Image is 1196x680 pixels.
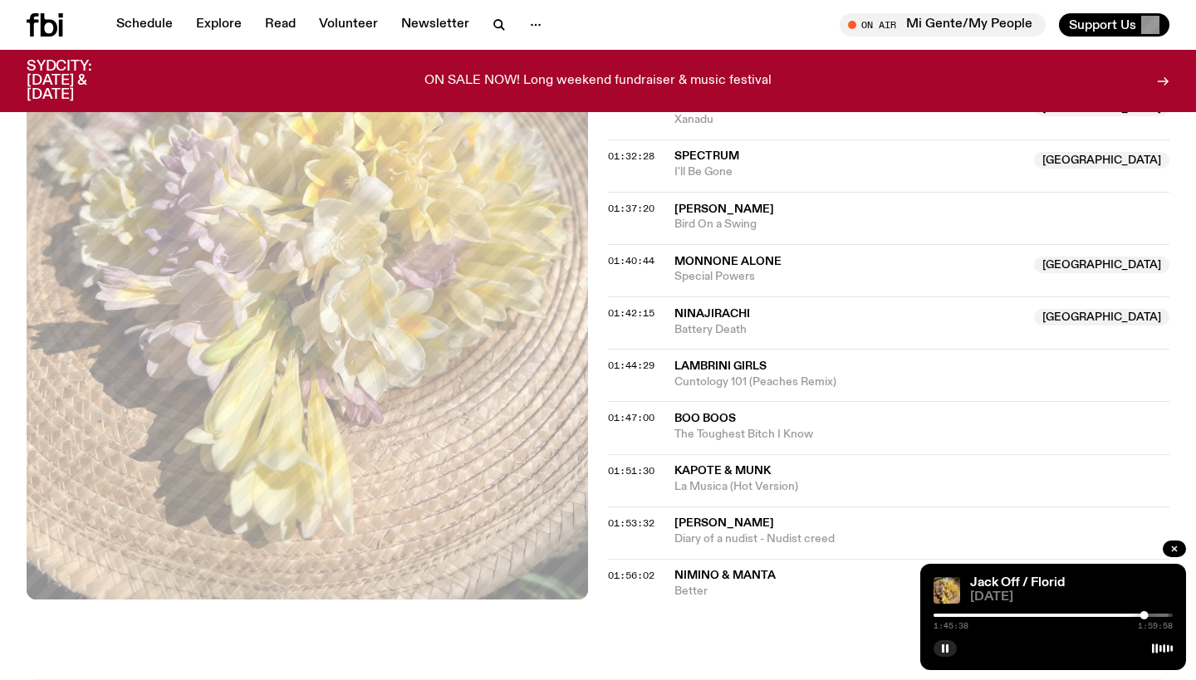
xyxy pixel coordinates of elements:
span: [PERSON_NAME] [674,517,774,529]
a: Newsletter [391,13,479,37]
a: Jack Off / Florid [970,576,1065,589]
span: Xanadu [674,112,1024,128]
span: Nimino & Manta [674,570,776,581]
span: I'll Be Gone [674,164,1024,180]
a: Explore [186,13,252,37]
span: Cuntology 101 (Peaches Remix) [674,374,1169,390]
span: Kapote & Munk [674,465,771,477]
span: Better [674,584,1169,599]
span: 01:32:28 [608,149,654,163]
span: 01:47:00 [608,411,654,424]
span: Spectrum [674,150,739,162]
span: 01:56:02 [608,569,654,582]
button: 01:37:20 [608,204,654,213]
h3: SYDCITY: [DATE] & [DATE] [27,60,133,102]
button: 01:44:29 [608,361,654,370]
span: 01:51:30 [608,464,654,477]
span: 01:42:15 [608,306,654,320]
button: 01:56:02 [608,571,654,580]
span: Battery Death [674,322,1024,338]
span: [PERSON_NAME] [674,203,774,215]
span: [GEOGRAPHIC_DATA] [1034,257,1169,273]
button: 01:42:15 [608,309,654,318]
p: ON SALE NOW! Long weekend fundraiser & music festival [424,74,772,89]
span: The Toughest Bitch I Know [674,427,1169,443]
button: On AirMi Gente/My People [840,13,1046,37]
span: Special Powers [674,269,1024,285]
span: 01:44:29 [608,359,654,372]
span: [DATE] [970,591,1173,604]
button: Support Us [1059,13,1169,37]
span: 01:40:44 [608,254,654,267]
span: 01:53:32 [608,516,654,530]
button: 01:32:28 [608,152,654,161]
span: Lambrini Girls [674,360,767,372]
button: 01:40:44 [608,257,654,266]
span: Ninajirachi [674,308,750,320]
span: 1:59:58 [1138,622,1173,630]
span: Diary of a nudist - Nudist creed [674,531,1169,547]
span: [GEOGRAPHIC_DATA] [1034,309,1169,325]
button: 01:47:00 [608,413,654,423]
span: 1:45:38 [934,622,968,630]
span: [GEOGRAPHIC_DATA] [1034,152,1169,169]
span: 01:37:20 [608,202,654,215]
span: Monnone Alone [674,256,782,267]
button: 01:53:32 [608,519,654,528]
span: La Musica (Hot Version) [674,479,1169,495]
span: Support Us [1069,17,1136,32]
span: Bird On a Swing [674,217,1169,232]
span: Boo Boos [674,413,736,424]
a: Read [255,13,306,37]
a: Volunteer [309,13,388,37]
a: Schedule [106,13,183,37]
button: 01:51:30 [608,467,654,476]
